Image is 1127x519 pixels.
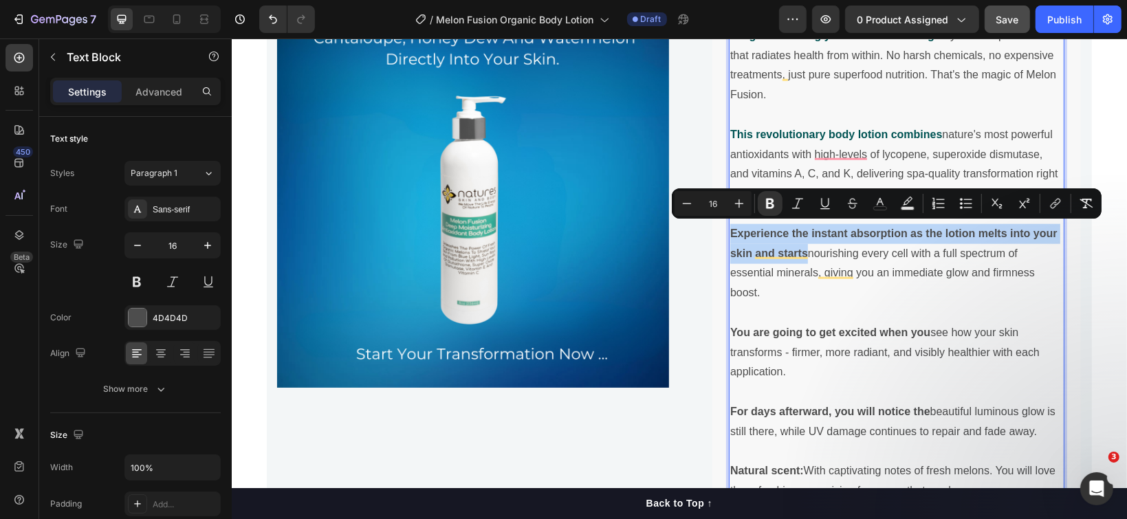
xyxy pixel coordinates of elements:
[124,161,221,186] button: Paragraph 1
[153,498,217,511] div: Add...
[153,312,217,324] div: 4D4D4D
[52,81,123,90] div: Domain Overview
[259,5,315,33] div: Undo/Redo
[499,367,699,379] strong: For days afterward, you will notice the
[50,203,67,215] div: Font
[67,49,184,65] p: Text Block
[1047,12,1082,27] div: Publish
[10,252,33,263] div: Beta
[232,38,1127,519] iframe: To enrich screen reader interactions, please activate Accessibility in Grammarly extension settings
[22,36,33,47] img: website_grey.svg
[499,87,831,166] p: nature's most powerful antioxidants with high-levels of lycopene, superoxide dismutase, and vitam...
[39,22,67,33] div: v 4.0.25
[430,12,434,27] span: /
[50,498,82,510] div: Padding
[499,426,572,438] strong: Natural scent:
[6,5,102,33] button: 7
[985,5,1030,33] button: Save
[499,90,710,102] strong: This revolutionary body lotion combines
[37,80,48,91] img: tab_domain_overview_orange.svg
[641,13,661,25] span: Draft
[415,458,481,472] div: Back to Top ↑
[499,186,831,265] p: nourishing every cell with a full spectrum of essential minerals, giving you an immediate glow an...
[90,11,96,27] p: 7
[50,426,87,445] div: Size
[153,203,217,216] div: Sans-serif
[50,311,72,324] div: Color
[1108,452,1119,463] span: 3
[1036,5,1093,33] button: Publish
[499,423,831,463] p: With captivating notes of fresh melons. You will love the refreshing, energizing fragrance that a...
[152,81,232,90] div: Keywords by Traffic
[1080,472,1113,505] iframe: Intercom live chat
[13,146,33,157] div: 450
[50,167,74,179] div: Styles
[857,12,948,27] span: 0 product assigned
[68,85,107,99] p: Settings
[499,285,831,344] p: see how your skin transforms - firmer, more radiant, and visibly healthier with each application.
[50,344,89,363] div: Align
[50,133,88,145] div: Text style
[36,36,151,47] div: Domain: [DOMAIN_NAME]
[125,455,220,480] input: Auto
[50,236,87,254] div: Size
[104,382,168,396] div: Show more
[845,5,979,33] button: 0 product assigned
[22,22,33,33] img: logo_orange.svg
[437,12,594,27] span: Melon Fusion Organic Body Lotion
[499,364,831,404] p: beautiful luminous glow is still there, while UV damage continues to repair and fade away.
[131,167,177,179] span: Paragraph 1
[499,288,699,300] strong: You are going to get excited when you
[50,377,221,401] button: Show more
[50,461,73,474] div: Width
[672,188,1102,219] div: Editor contextual toolbar
[135,85,182,99] p: Advanced
[996,14,1019,25] span: Save
[499,189,826,221] strong: Experience the instant absorption as the lotion melts into your skin and starts
[137,80,148,91] img: tab_keywords_by_traffic_grey.svg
